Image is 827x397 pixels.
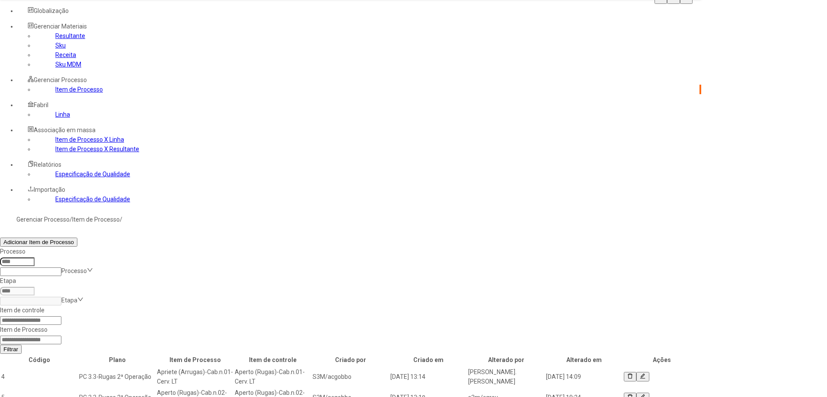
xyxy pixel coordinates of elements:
[1,367,78,387] td: 4
[34,161,61,168] span: Relatórios
[34,23,87,30] span: Gerenciar Materiais
[55,86,103,93] a: Item de Processo
[55,146,139,152] a: Item de Processo X Resultante
[34,76,87,83] span: Gerenciar Processo
[546,367,623,387] td: [DATE] 14:09
[55,111,70,118] a: Linha
[234,355,311,365] th: Item de controle
[468,367,545,387] td: [PERSON_NAME].[PERSON_NAME]
[34,7,69,14] span: Globalização
[1,355,78,365] th: Código
[3,346,18,353] span: Filtrar
[34,102,48,108] span: Fabril
[61,297,77,304] nz-select-placeholder: Etapa
[55,32,85,39] a: Resultante
[16,216,70,223] a: Gerenciar Processo
[156,355,233,365] th: Item de Processo
[55,42,66,49] a: Sku
[55,51,76,58] a: Receita
[623,355,700,365] th: Ações
[55,171,130,178] a: Especificação de Qualidade
[546,355,623,365] th: Alterado em
[34,127,96,133] span: Associação em massa
[156,367,233,387] td: Apriete (Arrugas)-Cab.n.01-Cerv. LT
[312,355,389,365] th: Criado por
[120,216,122,223] nz-breadcrumb-separator: /
[79,355,156,365] th: Plano
[390,367,467,387] td: [DATE] 13:14
[55,61,81,68] a: Sku MDM
[390,355,467,365] th: Criado em
[34,186,65,193] span: Importação
[79,367,156,387] td: PC 3.3-Rugas 2ª Operação
[3,239,74,245] span: Adicionar Item de Processo
[70,216,72,223] nz-breadcrumb-separator: /
[312,367,389,387] td: S3M/acgobbo
[55,136,124,143] a: Item de Processo X Linha
[72,216,120,223] a: Item de Processo
[55,196,130,203] a: Especificação de Qualidade
[234,367,311,387] td: Aperto (Rugas)-Cab.n.01-Cerv. LT
[61,267,87,274] nz-select-placeholder: Processo
[468,355,545,365] th: Alterado por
